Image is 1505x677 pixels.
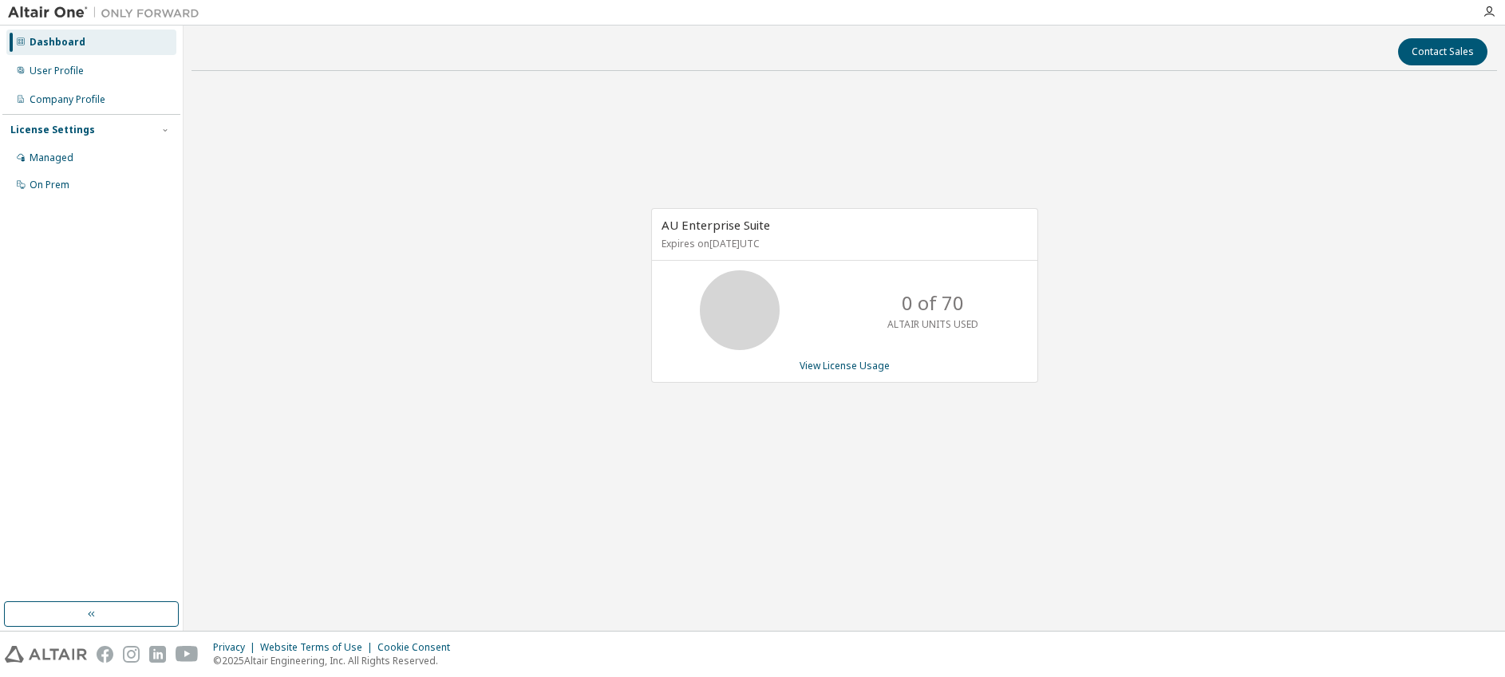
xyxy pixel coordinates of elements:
div: Privacy [213,641,260,654]
img: altair_logo.svg [5,646,87,663]
img: youtube.svg [176,646,199,663]
button: Contact Sales [1398,38,1487,65]
img: instagram.svg [123,646,140,663]
a: View License Usage [800,359,890,372]
div: Dashboard [30,36,85,49]
p: © 2025 Altair Engineering, Inc. All Rights Reserved. [213,654,460,667]
div: On Prem [30,179,69,191]
div: User Profile [30,65,84,77]
p: 0 of 70 [902,289,964,317]
img: Altair One [8,5,207,21]
img: linkedin.svg [149,646,166,663]
div: Cookie Consent [377,641,460,654]
span: AU Enterprise Suite [662,217,770,233]
div: Website Terms of Use [260,641,377,654]
div: Company Profile [30,93,105,106]
img: facebook.svg [97,646,113,663]
p: ALTAIR UNITS USED [887,317,978,331]
p: Expires on [DATE] UTC [662,237,1024,250]
div: Managed [30,152,73,164]
div: License Settings [10,124,95,136]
